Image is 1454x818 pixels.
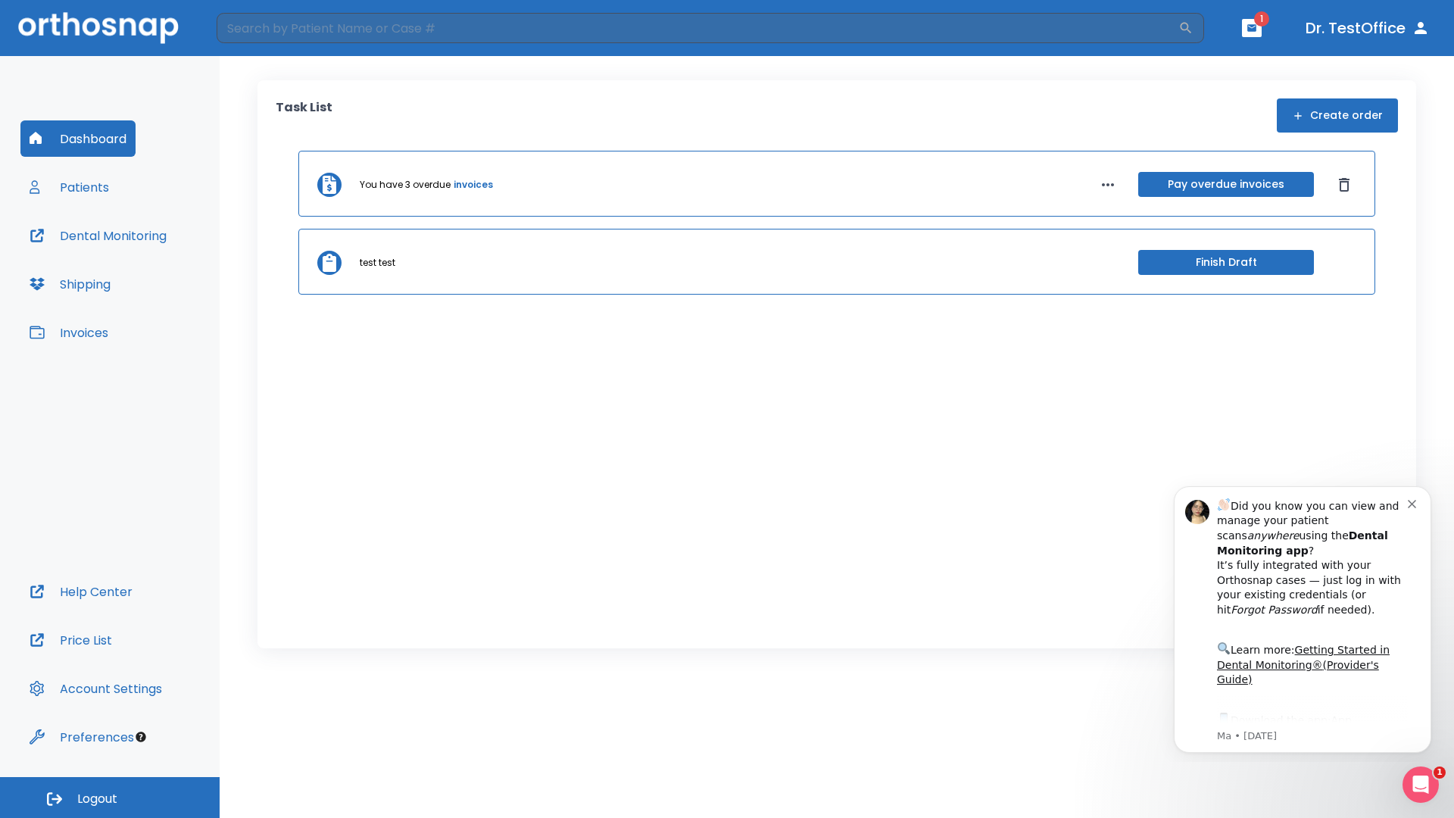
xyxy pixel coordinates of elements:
[66,242,201,269] a: App Store
[1332,173,1356,197] button: Dismiss
[66,238,257,315] div: Download the app: | ​ Let us know if you need help getting started!
[217,13,1178,43] input: Search by Patient Name or Case #
[20,622,121,658] button: Price List
[20,573,142,610] button: Help Center
[18,12,179,43] img: Orthosnap
[1403,766,1439,803] iframe: Intercom live chat
[20,719,143,755] button: Preferences
[134,730,148,744] div: Tooltip anchor
[360,178,451,192] p: You have 3 overdue
[1254,11,1269,27] span: 1
[1434,766,1446,779] span: 1
[20,217,176,254] button: Dental Monitoring
[1151,473,1454,762] iframe: Intercom notifications message
[66,257,257,270] p: Message from Ma, sent 4w ago
[454,178,493,192] a: invoices
[77,791,117,807] span: Logout
[276,98,332,133] p: Task List
[1277,98,1398,133] button: Create order
[1138,250,1314,275] button: Finish Draft
[20,670,171,707] button: Account Settings
[20,314,117,351] button: Invoices
[1300,14,1436,42] button: Dr. TestOffice
[20,120,136,157] button: Dashboard
[360,256,395,270] p: test test
[20,266,120,302] button: Shipping
[20,169,118,205] button: Patients
[1138,172,1314,197] button: Pay overdue invoices
[257,23,269,36] button: Dismiss notification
